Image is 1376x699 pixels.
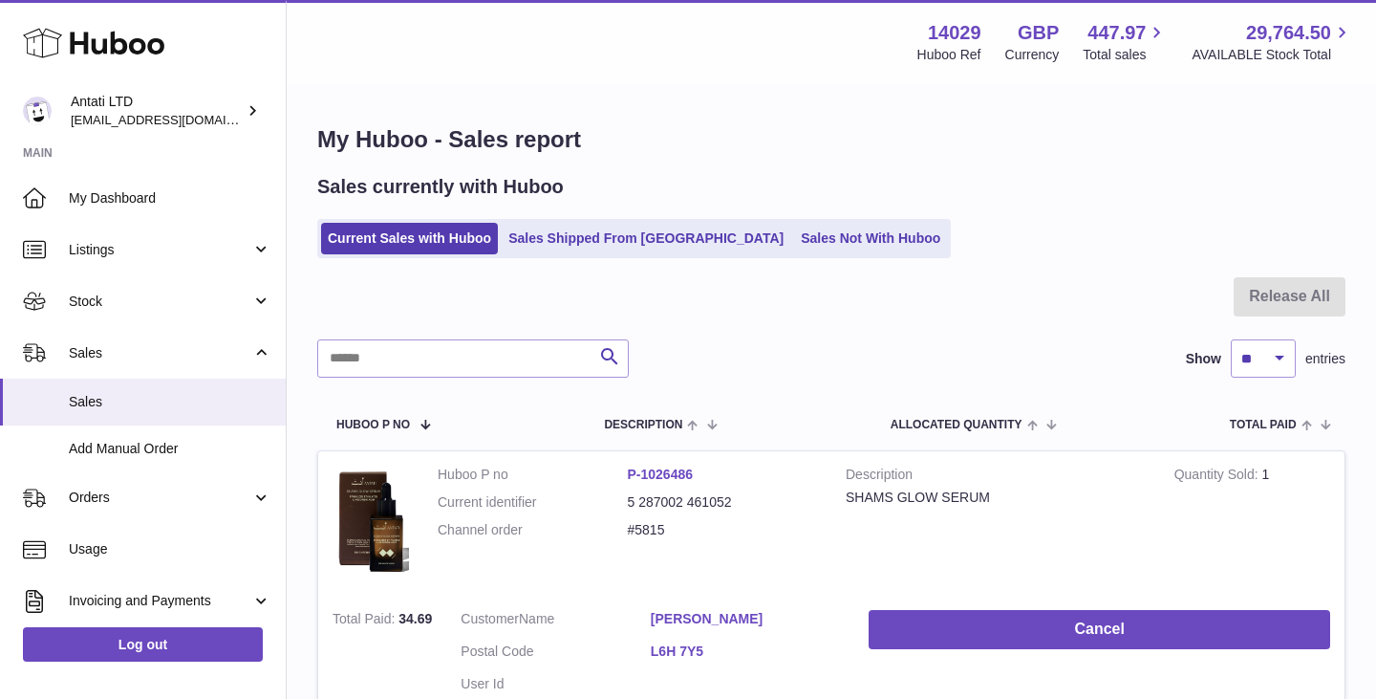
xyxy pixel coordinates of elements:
strong: GBP [1018,20,1059,46]
span: Customer [461,611,519,626]
td: 1 [1160,451,1344,596]
dt: Channel order [438,521,628,539]
a: Sales Not With Huboo [794,223,947,254]
div: Currency [1005,46,1060,64]
a: Sales Shipped From [GEOGRAPHIC_DATA] [502,223,790,254]
dd: #5815 [628,521,818,539]
span: 447.97 [1087,20,1146,46]
dt: Current identifier [438,493,628,512]
dd: 5 287002 461052 [628,493,818,512]
label: Show [1186,350,1221,368]
a: [PERSON_NAME] [651,610,841,628]
span: AVAILABLE Stock Total [1192,46,1353,64]
span: Invoicing and Payments [69,592,251,610]
a: Log out [23,627,263,662]
dt: Postal Code [461,643,651,666]
h2: Sales currently with Huboo [317,174,564,200]
img: toufic@antatiskin.com [23,97,52,125]
span: ALLOCATED Quantity [891,419,1022,431]
span: Sales [69,344,251,362]
strong: Quantity Sold [1174,467,1262,487]
button: Cancel [869,610,1330,649]
strong: Total Paid [333,611,398,631]
a: 447.97 Total sales [1083,20,1168,64]
strong: 14029 [928,20,981,46]
span: Total sales [1083,46,1168,64]
span: Orders [69,489,251,507]
a: 29,764.50 AVAILABLE Stock Total [1192,20,1353,64]
dt: User Id [461,675,651,693]
a: L6H 7Y5 [651,643,841,661]
span: entries [1305,350,1345,368]
span: Huboo P no [336,419,410,431]
img: 1735333660.png [333,466,409,577]
strong: Description [846,466,1146,489]
dt: Huboo P no [438,466,628,484]
span: 29,764.50 [1246,20,1331,46]
dt: Name [461,610,651,633]
span: 34.69 [398,611,432,626]
span: Listings [69,241,251,259]
span: Stock [69,293,251,311]
div: Antati LTD [71,93,243,129]
span: Add Manual Order [69,440,271,458]
span: Usage [69,540,271,558]
span: My Dashboard [69,189,271,208]
span: [EMAIL_ADDRESS][DOMAIN_NAME] [71,112,281,127]
span: Sales [69,393,271,411]
h1: My Huboo - Sales report [317,124,1345,155]
a: Current Sales with Huboo [321,223,498,254]
a: P-1026486 [628,467,694,482]
div: SHAMS GLOW SERUM [846,489,1146,507]
div: Huboo Ref [917,46,981,64]
span: Total paid [1230,419,1297,431]
span: Description [604,419,682,431]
